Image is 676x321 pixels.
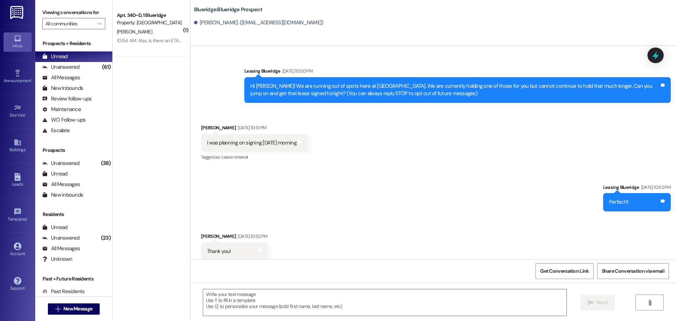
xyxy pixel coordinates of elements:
[602,267,664,275] span: Share Conversation via email
[42,255,72,263] div: Unknown
[31,77,32,82] span: •
[117,19,182,26] div: Property: [GEOGRAPHIC_DATA]
[201,152,308,162] div: Tagged as:
[207,248,231,255] div: Thank you!
[4,136,32,155] a: Buildings
[603,184,671,193] div: Leasing Blueridge
[639,184,671,191] div: [DATE] 10:52 PM
[99,158,112,169] div: (38)
[201,124,308,134] div: [PERSON_NAME]
[207,139,296,147] div: I was planning on signing [DATE] morning
[42,116,86,124] div: WO Follow-ups
[27,216,28,221] span: •
[236,233,267,240] div: [DATE] 10:52 PM
[42,53,68,60] div: Unread
[42,85,83,92] div: New Inbounds
[99,233,112,243] div: (23)
[42,170,68,178] div: Unread
[42,63,80,71] div: Unanswered
[35,40,112,47] div: Prospects + Residents
[42,288,85,295] div: Past Residents
[597,263,669,279] button: Share Conversation via email
[581,295,615,310] button: Send
[42,127,70,134] div: Escalate
[647,300,652,305] i: 
[42,106,81,113] div: Maintenance
[221,154,248,160] span: Lease renewal
[42,74,80,81] div: All Messages
[4,240,32,259] a: Account
[42,245,80,252] div: All Messages
[63,305,92,313] span: New Message
[194,6,262,13] b: Blueridge: Blueridge Prospect
[42,7,105,18] label: Viewing conversations for
[540,267,589,275] span: Get Conversation Link
[25,112,26,117] span: •
[117,29,152,35] span: [PERSON_NAME]
[42,95,92,103] div: Review follow-ups
[536,263,593,279] button: Get Conversation Link
[4,32,32,51] a: Inbox
[100,62,112,73] div: (61)
[596,299,607,306] span: Send
[42,191,83,199] div: New Inbounds
[42,181,80,188] div: All Messages
[42,224,68,231] div: Unread
[609,198,628,206] div: Perfect!!
[42,234,80,242] div: Unanswered
[4,171,32,190] a: Leads
[4,206,32,225] a: Templates •
[35,275,112,283] div: Past + Future Residents
[117,12,182,19] div: Apt. 340~D, 1 Blueridge
[42,160,80,167] div: Unanswered
[117,37,250,44] div: 10:54 AM: Also, is there an ETA for when I can move into apt 342?
[4,275,32,294] a: Support
[201,233,268,242] div: [PERSON_NAME]
[35,211,112,218] div: Residents
[194,19,324,26] div: [PERSON_NAME]. ([EMAIL_ADDRESS][DOMAIN_NAME])
[588,300,593,305] i: 
[236,124,266,131] div: [DATE] 10:51 PM
[4,102,32,121] a: Site Visit •
[281,67,313,75] div: [DATE] 10:50 PM
[98,21,101,26] i: 
[250,82,659,98] div: HI [PERSON_NAME]! We are running out of spots here at [GEOGRAPHIC_DATA]. We are currently holding...
[45,18,94,29] input: All communities
[35,147,112,154] div: Prospects
[244,67,671,77] div: Leasing Blueridge
[48,303,100,315] button: New Message
[55,306,61,312] i: 
[10,6,25,19] img: ResiDesk Logo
